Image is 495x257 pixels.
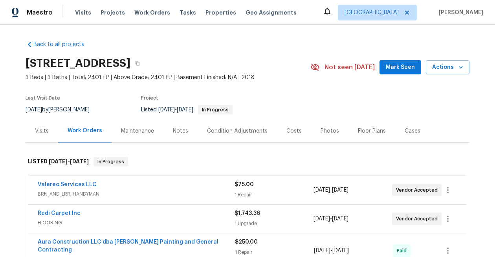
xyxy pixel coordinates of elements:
span: Vendor Accepted [396,215,441,223]
span: Listed [141,107,233,113]
span: [DATE] [332,248,349,253]
span: In Progress [94,158,127,166]
span: Mark Seen [386,63,415,72]
div: Floor Plans [358,127,386,135]
div: Condition Adjustments [207,127,268,135]
span: Actions [432,63,463,72]
div: Cases [405,127,420,135]
button: Actions [426,60,469,75]
h6: LISTED [28,157,89,166]
span: $250.00 [235,239,258,245]
div: LISTED [DATE]-[DATE]In Progress [26,149,469,174]
button: Mark Seen [379,60,421,75]
div: Maintenance [121,127,154,135]
span: Visits [75,9,91,17]
span: In Progress [199,107,232,112]
a: Back to all projects [26,41,101,48]
span: Tasks [180,10,196,15]
a: Valereo Services LLC [38,182,97,187]
span: Maestro [27,9,53,17]
span: [GEOGRAPHIC_DATA] [345,9,399,17]
button: Copy Address [130,56,145,70]
a: Aura Construction LLC dba [PERSON_NAME] Painting and General Contracting [38,239,218,253]
span: - [158,107,193,113]
span: Properties [205,9,236,17]
div: 1 Repair [235,191,313,199]
span: $75.00 [235,182,254,187]
span: [DATE] [313,216,330,222]
span: Work Orders [134,9,170,17]
div: Notes [173,127,188,135]
span: FLOORING [38,219,235,227]
span: [DATE] [177,107,193,113]
a: Redi Carpet Inc [38,211,81,216]
span: Project [141,96,158,100]
span: [DATE] [26,107,42,113]
span: - [314,247,349,255]
span: [PERSON_NAME] [436,9,483,17]
span: [DATE] [332,187,348,193]
span: Last Visit Date [26,96,60,100]
div: 1 Repair [235,248,314,256]
span: BRN_AND_LRR, HANDYMAN [38,190,235,198]
span: - [313,186,348,194]
span: - [49,159,89,164]
span: [DATE] [314,248,330,253]
div: Visits [35,127,49,135]
div: 1 Upgrade [235,220,313,227]
span: [DATE] [70,159,89,164]
div: by [PERSON_NAME] [26,105,99,115]
span: [DATE] [49,159,68,164]
span: Projects [101,9,125,17]
span: Geo Assignments [246,9,297,17]
span: [DATE] [313,187,330,193]
span: Paid [397,247,410,255]
span: [DATE] [158,107,175,113]
h2: [STREET_ADDRESS] [26,59,130,67]
span: 3 Beds | 3 Baths | Total: 2401 ft² | Above Grade: 2401 ft² | Basement Finished: N/A | 2018 [26,74,310,81]
span: - [313,215,348,223]
span: [DATE] [332,216,348,222]
div: Photos [321,127,339,135]
div: Costs [286,127,302,135]
span: $1,743.36 [235,211,260,216]
span: Vendor Accepted [396,186,441,194]
div: Work Orders [68,127,102,135]
span: Not seen [DATE] [324,63,375,71]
